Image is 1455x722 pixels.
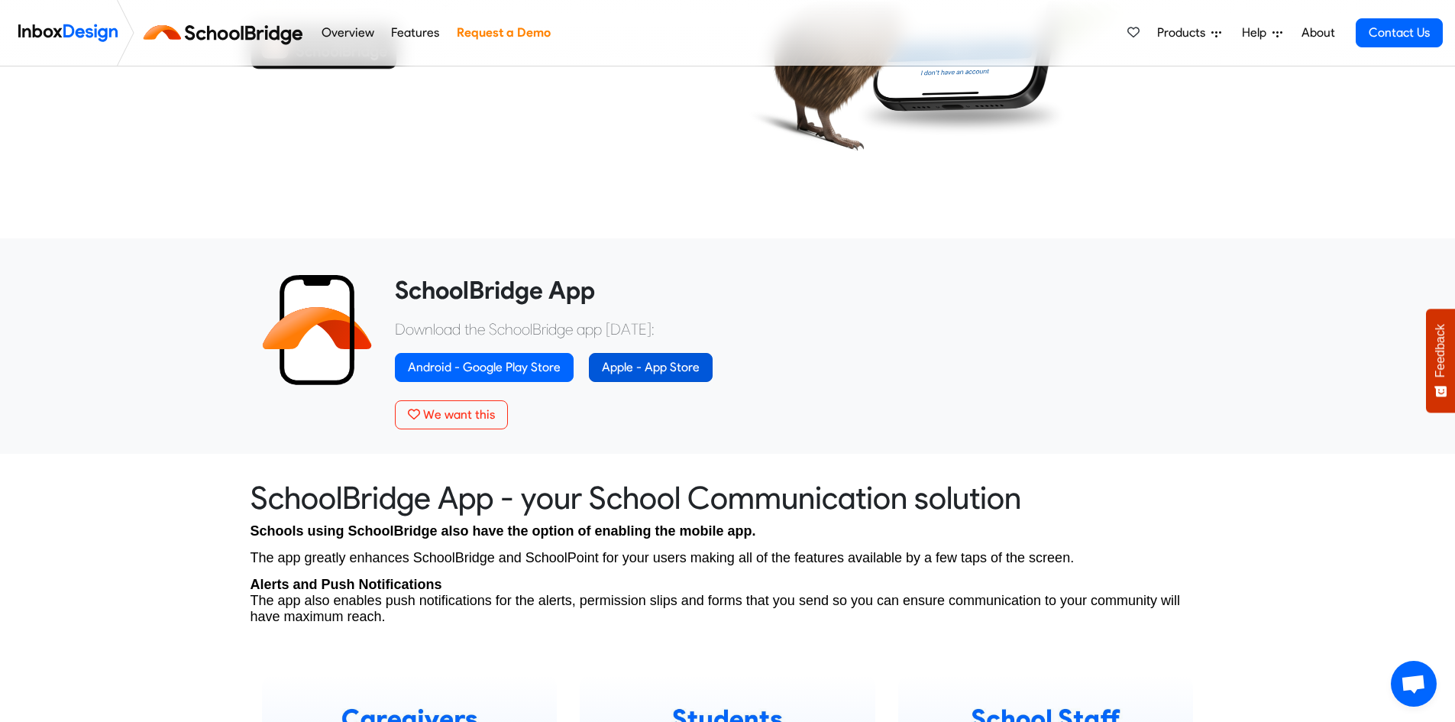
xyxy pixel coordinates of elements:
[1242,24,1272,42] span: Help
[387,18,444,48] a: Features
[1356,18,1443,47] a: Contact Us
[1157,24,1211,42] span: Products
[251,577,442,592] strong: Alerts and Push Notifications
[262,275,372,385] img: 2022_01_13_icon_sb_app.svg
[589,353,713,382] a: Apple - App Store
[395,318,1194,341] p: Download the SchoolBridge app [DATE]:
[1151,18,1227,48] a: Products
[1391,661,1437,707] a: Open chat
[251,478,1205,517] heading: SchoolBridge App - your School Communication solution
[1426,309,1455,413] button: Feedback - Show survey
[251,593,1181,624] span: The app also enables push notifications for the alerts, permission slips and forms that you send ...
[317,18,378,48] a: Overview
[452,18,555,48] a: Request a Demo
[251,550,1075,565] span: The app greatly enhances SchoolBridge and SchoolPoint for your users making all of the features a...
[1297,18,1339,48] a: About
[251,523,756,539] span: Schools using SchoolBridge also have the option of enabling the mobile app.
[395,353,574,382] a: Android - Google Play Store
[1236,18,1288,48] a: Help
[395,275,1194,306] heading: SchoolBridge App
[141,15,312,51] img: schoolbridge logo
[423,407,495,422] span: We want this
[1434,324,1447,377] span: Feedback
[395,400,508,429] button: We want this
[854,92,1069,138] img: shadow.png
